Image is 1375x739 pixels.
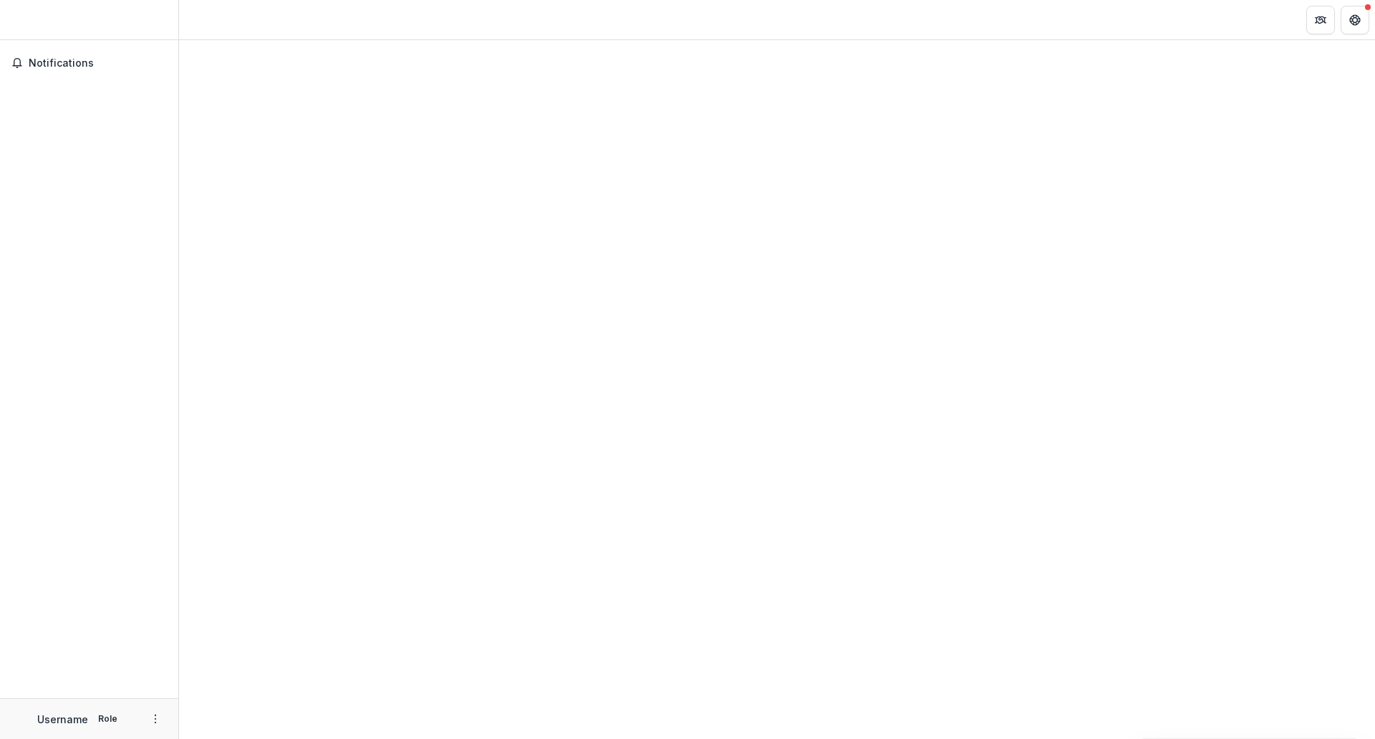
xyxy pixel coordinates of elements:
[37,712,88,727] p: Username
[6,52,173,75] button: Notifications
[94,712,122,725] p: Role
[147,710,164,728] button: More
[1306,6,1335,34] button: Partners
[1341,6,1369,34] button: Get Help
[29,57,167,70] span: Notifications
